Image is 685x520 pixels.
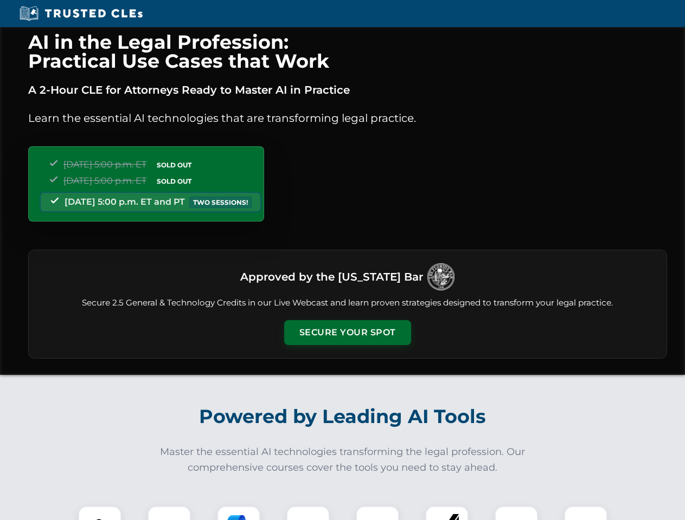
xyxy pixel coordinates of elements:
p: Secure 2.5 General & Technology Credits in our Live Webcast and learn proven strategies designed ... [42,297,654,309]
h3: Approved by the [US_STATE] Bar [240,267,423,287]
h2: Powered by Leading AI Tools [42,398,643,435]
button: Secure Your Spot [284,320,411,345]
span: SOLD OUT [153,159,195,171]
h1: AI in the Legal Profession: Practical Use Cases that Work [28,32,667,70]
p: Learn the essential AI technologies that are transforming legal practice. [28,109,667,127]
span: [DATE] 5:00 p.m. ET [63,175,146,186]
span: SOLD OUT [153,175,195,187]
img: Logo [427,263,454,290]
img: Trusted CLEs [16,5,146,22]
p: Master the essential AI technologies transforming the legal profession. Our comprehensive courses... [153,444,533,476]
p: A 2-Hour CLE for Attorneys Ready to Master AI in Practice [28,81,667,99]
span: [DATE] 5:00 p.m. ET [63,159,146,170]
